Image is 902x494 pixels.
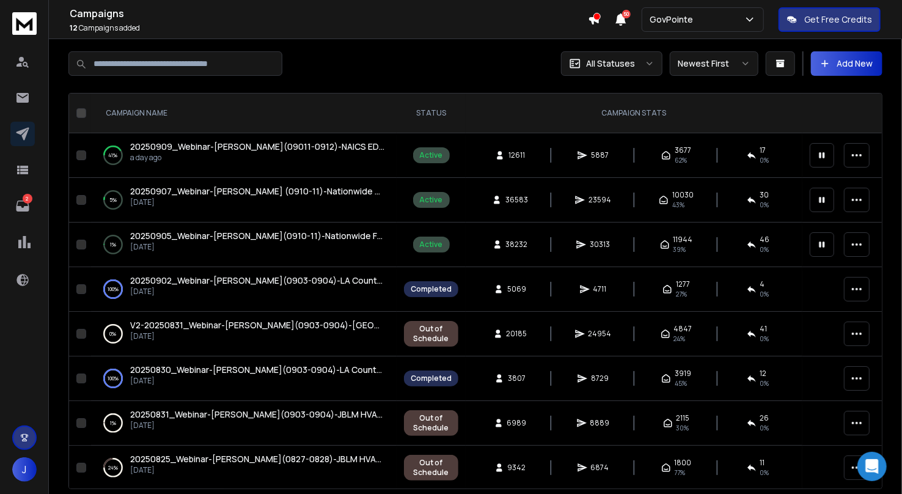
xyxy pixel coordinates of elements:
[622,10,631,18] span: 50
[760,190,769,200] span: 30
[676,423,689,433] span: 30 %
[130,408,384,421] a: 20250831_Webinar-[PERSON_NAME](0903-0904)-JBLM HVAC Repair-Army & Air Force
[10,194,35,218] a: 2
[857,452,887,481] div: Open Intercom Messenger
[70,23,588,33] p: Campaigns added
[673,235,693,245] span: 11944
[130,319,538,331] span: V2-20250831_Webinar-[PERSON_NAME](0903-0904)-[GEOGRAPHIC_DATA] (ISD) RFP-[US_STATE]
[23,194,32,204] p: 2
[12,12,37,35] img: logo
[91,312,397,356] td: 0%V2-20250831_Webinar-[PERSON_NAME](0903-0904)-[GEOGRAPHIC_DATA] (ISD) RFP-[US_STATE][DATE]
[91,401,397,446] td: 1%20250831_Webinar-[PERSON_NAME](0903-0904)-JBLM HVAC Repair-Army & Air Force[DATE]
[12,457,37,482] button: J
[507,284,526,294] span: 5069
[108,372,119,385] p: 100 %
[674,334,686,344] span: 24 %
[130,242,384,252] p: [DATE]
[779,7,881,32] button: Get Free Credits
[760,235,770,245] span: 46
[588,329,612,339] span: 24954
[130,275,508,286] span: 20250902_Webinar-[PERSON_NAME](0903-0904)-LA County Public Works & Health Services
[760,423,769,433] span: 0 %
[804,13,872,26] p: Get Free Credits
[811,51,882,76] button: Add New
[760,334,769,344] span: 0 %
[591,150,609,160] span: 5887
[411,374,452,383] div: Completed
[760,289,769,299] span: 0 %
[91,267,397,312] td: 100%20250902_Webinar-[PERSON_NAME](0903-0904)-LA County Public Works & Health Services[DATE]
[675,155,687,165] span: 62 %
[109,194,117,206] p: 5 %
[591,463,609,473] span: 6874
[672,190,694,200] span: 10030
[108,462,118,474] p: 24 %
[411,324,452,344] div: Out of Schedule
[760,369,767,378] span: 12
[508,374,526,383] span: 3807
[676,289,687,299] span: 27 %
[110,417,116,429] p: 1 %
[586,57,635,70] p: All Statuses
[676,413,690,423] span: 2115
[507,418,527,428] span: 6989
[130,364,384,376] a: 20250830_Webinar-[PERSON_NAME](0903-0904)-LA County Public Works & Health Services
[70,6,588,21] h1: Campaigns
[130,421,384,430] p: [DATE]
[760,155,769,165] span: 0 %
[130,141,384,153] a: 20250909_Webinar-[PERSON_NAME](09011-0912)-NAICS EDU Support - Nationwide Contracts
[108,283,119,295] p: 100 %
[130,465,384,475] p: [DATE]
[675,369,691,378] span: 3919
[130,197,384,207] p: [DATE]
[760,279,765,289] span: 4
[110,238,116,251] p: 1 %
[590,418,610,428] span: 8889
[420,150,443,160] div: Active
[588,195,611,205] span: 23594
[760,413,769,423] span: 26
[670,51,758,76] button: Newest First
[675,378,687,388] span: 45 %
[109,149,118,161] p: 41 %
[411,458,452,477] div: Out of Schedule
[675,458,692,468] span: 1800
[760,200,769,210] span: 0 %
[590,240,610,249] span: 30313
[130,453,384,465] a: 20250825_Webinar-[PERSON_NAME](0827-0828)-JBLM HVAC Repair-Army & Airforce
[130,319,384,331] a: V2-20250831_Webinar-[PERSON_NAME](0903-0904)-[GEOGRAPHIC_DATA] (ISD) RFP-[US_STATE]
[508,463,526,473] span: 9342
[760,468,769,477] span: 0 %
[91,356,397,401] td: 100%20250830_Webinar-[PERSON_NAME](0903-0904)-LA County Public Works & Health Services[DATE]
[130,153,384,163] p: a day ago
[130,230,384,242] a: 20250905_Webinar-[PERSON_NAME](0910-11)-Nationwide Facility Support Contracts
[675,146,691,155] span: 3677
[760,458,765,468] span: 11
[130,453,475,465] span: 20250825_Webinar-[PERSON_NAME](0827-0828)-JBLM HVAC Repair-Army & Airforce
[591,374,609,383] span: 8729
[650,13,698,26] p: GovPointe
[593,284,607,294] span: 4711
[130,376,384,386] p: [DATE]
[466,94,802,133] th: CAMPAIGN STATS
[506,240,528,249] span: 38232
[507,329,527,339] span: 20185
[760,324,768,334] span: 41
[411,284,452,294] div: Completed
[411,413,452,433] div: Out of Schedule
[130,364,507,375] span: 20250830_Webinar-[PERSON_NAME](0903-0904)-LA County Public Works & Health Services
[70,23,78,33] span: 12
[505,195,528,205] span: 36583
[673,245,686,254] span: 39 %
[91,446,397,490] td: 24%20250825_Webinar-[PERSON_NAME](0827-0828)-JBLM HVAC Repair-Army & Airforce[DATE]
[676,279,690,289] span: 1277
[674,324,692,334] span: 4847
[91,223,397,267] td: 1%20250905_Webinar-[PERSON_NAME](0910-11)-Nationwide Facility Support Contracts[DATE]
[508,150,525,160] span: 12611
[130,275,384,287] a: 20250902_Webinar-[PERSON_NAME](0903-0904)-LA County Public Works & Health Services
[672,200,684,210] span: 43 %
[130,287,384,297] p: [DATE]
[675,468,686,477] span: 77 %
